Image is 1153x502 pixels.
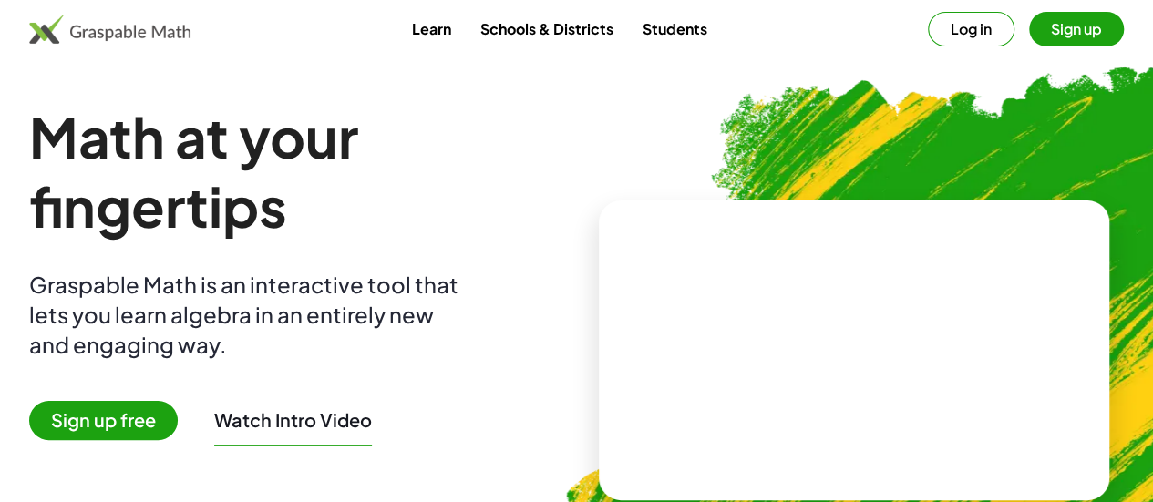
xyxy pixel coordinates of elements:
[1029,12,1124,46] button: Sign up
[214,408,372,432] button: Watch Intro Video
[627,12,721,46] a: Students
[465,12,627,46] a: Schools & Districts
[29,270,467,360] div: Graspable Math is an interactive tool that lets you learn algebra in an entirely new and engaging...
[928,12,1014,46] button: Log in
[29,102,570,241] h1: Math at your fingertips
[396,12,465,46] a: Learn
[29,401,178,440] span: Sign up free
[717,282,991,418] video: What is this? This is dynamic math notation. Dynamic math notation plays a central role in how Gr...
